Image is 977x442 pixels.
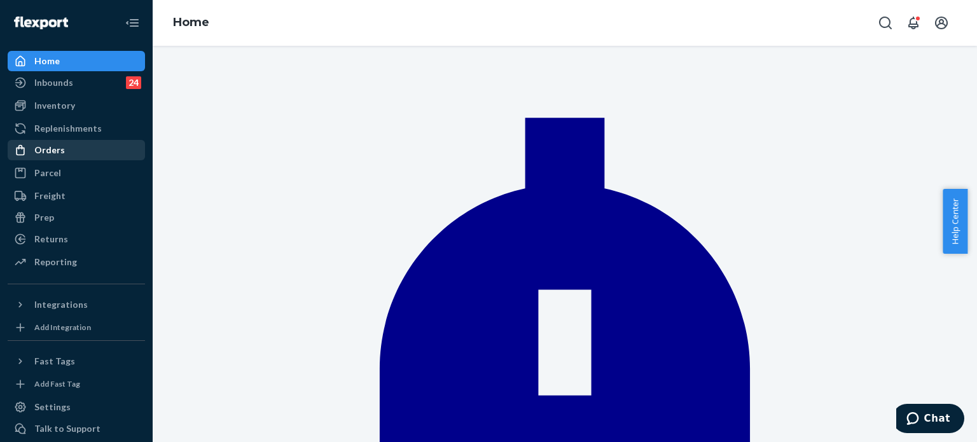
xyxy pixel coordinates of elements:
button: Open notifications [901,10,926,36]
div: Freight [34,190,66,202]
ol: breadcrumbs [163,4,219,41]
a: Prep [8,207,145,228]
button: Talk to Support [8,418,145,439]
button: Open account menu [929,10,954,36]
a: Settings [8,397,145,417]
div: Talk to Support [34,422,100,435]
a: Add Fast Tag [8,376,145,392]
div: Replenishments [34,122,102,135]
iframe: Opens a widget where you can chat to one of our agents [896,404,964,436]
div: Returns [34,233,68,245]
a: Parcel [8,163,145,183]
div: Settings [34,401,71,413]
div: 24 [126,76,141,89]
div: Home [34,55,60,67]
div: Prep [34,211,54,224]
a: Freight [8,186,145,206]
div: Fast Tags [34,355,75,368]
div: Orders [34,144,65,156]
a: Inbounds24 [8,73,145,93]
a: Returns [8,229,145,249]
div: Add Fast Tag [34,378,80,389]
div: Reporting [34,256,77,268]
div: Integrations [34,298,88,311]
a: Reporting [8,252,145,272]
img: Flexport logo [14,17,68,29]
button: Help Center [943,189,967,254]
div: Parcel [34,167,61,179]
div: Inbounds [34,76,73,89]
a: Home [173,15,209,29]
div: Add Integration [34,322,91,333]
a: Home [8,51,145,71]
a: Inventory [8,95,145,116]
a: Orders [8,140,145,160]
button: Integrations [8,294,145,315]
button: Open Search Box [873,10,898,36]
a: Replenishments [8,118,145,139]
button: Fast Tags [8,351,145,371]
button: Close Navigation [120,10,145,36]
div: Inventory [34,99,75,112]
a: Add Integration [8,320,145,335]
